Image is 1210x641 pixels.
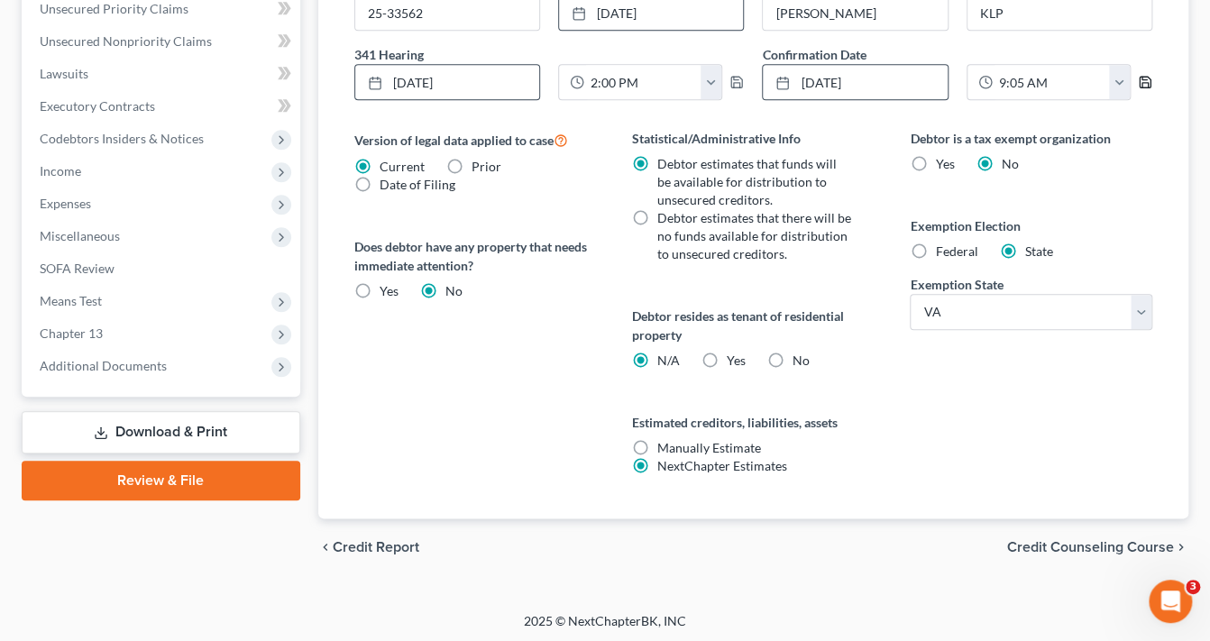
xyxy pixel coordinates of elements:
[40,131,204,146] span: Codebtors Insiders & Notices
[354,237,596,275] label: Does debtor have any property that needs immediate attention?
[1024,243,1052,259] span: State
[793,353,810,368] span: No
[25,90,300,123] a: Executory Contracts
[22,411,300,453] a: Download & Print
[657,156,837,207] span: Debtor estimates that funds will be available for distribution to unsecured creditors.
[727,353,746,368] span: Yes
[657,353,680,368] span: N/A
[1149,580,1192,623] iframe: Intercom live chat
[657,440,761,455] span: Manually Estimate
[40,228,120,243] span: Miscellaneous
[25,25,300,58] a: Unsecured Nonpriority Claims
[632,413,874,432] label: Estimated creditors, liabilities, assets
[380,159,425,174] span: Current
[40,358,167,373] span: Additional Documents
[1007,540,1188,554] button: Credit Counseling Course chevron_right
[657,210,851,261] span: Debtor estimates that there will be no funds available for distribution to unsecured creditors.
[632,307,874,344] label: Debtor resides as tenant of residential property
[632,129,874,148] label: Statistical/Administrative Info
[40,66,88,81] span: Lawsuits
[40,1,188,16] span: Unsecured Priority Claims
[1001,156,1018,171] span: No
[380,177,455,192] span: Date of Filing
[40,325,103,341] span: Chapter 13
[910,129,1151,148] label: Debtor is a tax exempt organization
[445,283,463,298] span: No
[25,252,300,285] a: SOFA Review
[935,156,954,171] span: Yes
[763,65,947,99] a: [DATE]
[1174,540,1188,554] i: chevron_right
[40,33,212,49] span: Unsecured Nonpriority Claims
[910,216,1151,235] label: Exemption Election
[1186,580,1200,594] span: 3
[993,65,1110,99] input: -- : --
[355,65,539,99] a: [DATE]
[25,58,300,90] a: Lawsuits
[318,540,333,554] i: chevron_left
[935,243,977,259] span: Federal
[472,159,501,174] span: Prior
[40,98,155,114] span: Executory Contracts
[345,45,754,64] label: 341 Hearing
[333,540,419,554] span: Credit Report
[380,283,399,298] span: Yes
[318,540,419,554] button: chevron_left Credit Report
[657,458,787,473] span: NextChapter Estimates
[753,45,1161,64] label: Confirmation Date
[40,163,81,179] span: Income
[22,461,300,500] a: Review & File
[584,65,701,99] input: -- : --
[40,293,102,308] span: Means Test
[354,129,596,151] label: Version of legal data applied to case
[910,275,1003,294] label: Exemption State
[40,196,91,211] span: Expenses
[40,261,115,276] span: SOFA Review
[1007,540,1174,554] span: Credit Counseling Course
